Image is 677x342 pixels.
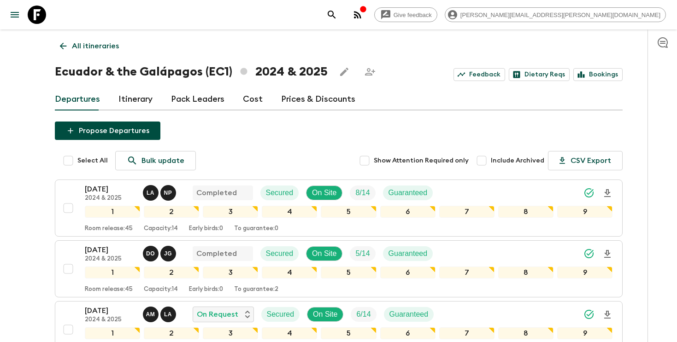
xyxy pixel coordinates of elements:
a: Prices & Discounts [281,88,355,110]
svg: Download Onboarding [602,249,613,260]
button: AMLA [143,307,178,322]
span: Share this itinerary [361,63,379,81]
p: 2024 & 2025 [85,195,135,202]
p: Secured [267,309,294,320]
p: [DATE] [85,244,135,255]
div: 5 [321,327,376,339]
span: Include Archived [491,156,544,165]
button: [DATE]2024 & 2025Luis Altamirano - Galapagos, Natalia Pesantes - MainlandCompletedSecuredOn SiteT... [55,180,623,237]
div: 6 [380,327,436,339]
svg: Download Onboarding [602,188,613,199]
p: All itineraries [72,41,119,52]
span: Give feedback [389,12,437,18]
p: To guarantee: 2 [234,286,278,293]
span: David Ortiz, John Garate [143,249,178,256]
span: [PERSON_NAME][EMAIL_ADDRESS][PERSON_NAME][DOMAIN_NAME] [455,12,665,18]
svg: Synced Successfully [583,309,595,320]
p: 8 / 14 [355,187,370,198]
button: menu [6,6,24,24]
div: [PERSON_NAME][EMAIL_ADDRESS][PERSON_NAME][DOMAIN_NAME] [445,7,666,22]
svg: Synced Successfully [583,187,595,198]
p: Room release: 45 [85,225,133,232]
button: Propose Departures [55,122,160,140]
p: On Site [312,187,336,198]
p: Completed [196,187,237,198]
p: 6 / 14 [356,309,371,320]
button: CSV Export [548,151,623,170]
p: On Site [312,248,336,259]
div: 5 [321,267,376,278]
div: Secured [260,185,299,200]
p: A M [146,311,155,318]
div: 9 [557,206,612,218]
p: Capacity: 14 [144,286,178,293]
div: 8 [498,327,553,339]
a: Cost [243,88,263,110]
div: 9 [557,327,612,339]
a: Itinerary [118,88,153,110]
svg: Synced Successfully [583,248,595,259]
p: Early birds: 0 [189,286,223,293]
p: Guaranteed [389,248,428,259]
button: [DATE]2024 & 2025David Ortiz, John GarateCompletedSecuredOn SiteTrip FillGuaranteed123456789Room ... [55,240,623,297]
p: Bulk update [141,155,184,166]
div: 5 [321,206,376,218]
div: Trip Fill [351,307,376,322]
a: Departures [55,88,100,110]
div: 4 [262,267,317,278]
p: On Site [313,309,337,320]
button: Edit this itinerary [335,63,353,81]
div: 3 [203,206,258,218]
a: All itineraries [55,37,124,55]
button: search adventures [323,6,341,24]
a: Dietary Reqs [509,68,570,81]
p: Completed [196,248,237,259]
div: Secured [261,307,300,322]
p: Guaranteed [389,309,429,320]
p: [DATE] [85,184,135,195]
div: On Site [307,307,343,322]
span: Select All [77,156,108,165]
p: 5 / 14 [355,248,370,259]
p: Guaranteed [389,187,428,198]
div: 3 [203,267,258,278]
p: [DATE] [85,305,135,316]
a: Bookings [573,68,623,81]
p: Secured [266,187,294,198]
div: 4 [262,206,317,218]
div: On Site [306,246,342,261]
div: 7 [439,327,495,339]
div: On Site [306,185,342,200]
p: Room release: 45 [85,286,133,293]
p: Early birds: 0 [189,225,223,232]
div: 7 [439,206,495,218]
h1: Ecuador & the Galápagos (EC1) 2024 & 2025 [55,63,328,81]
svg: Download Onboarding [602,309,613,320]
div: 2 [144,206,199,218]
div: 8 [498,267,553,278]
div: 7 [439,267,495,278]
span: Luis Altamirano - Galapagos, Natalia Pesantes - Mainland [143,188,178,195]
p: Capacity: 14 [144,225,178,232]
p: L A [164,311,172,318]
a: Give feedback [374,7,437,22]
div: 1 [85,206,140,218]
div: 4 [262,327,317,339]
span: Show Attention Required only [374,156,469,165]
a: Pack Leaders [171,88,224,110]
div: 1 [85,267,140,278]
p: On Request [197,309,238,320]
div: Trip Fill [350,246,375,261]
a: Feedback [453,68,505,81]
div: 2 [144,327,199,339]
p: 2024 & 2025 [85,316,135,324]
p: 2024 & 2025 [85,255,135,263]
p: Secured [266,248,294,259]
div: 2 [144,267,199,278]
div: 3 [203,327,258,339]
div: 9 [557,267,612,278]
div: Trip Fill [350,185,375,200]
p: To guarantee: 0 [234,225,278,232]
div: 6 [380,206,436,218]
div: Secured [260,246,299,261]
